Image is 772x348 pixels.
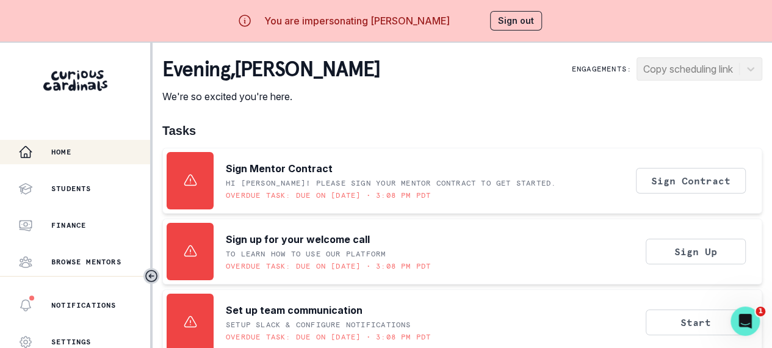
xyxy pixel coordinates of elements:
[226,232,370,247] p: Sign up for your welcome call
[226,190,431,200] p: Overdue task: Due on [DATE] • 3:08 PM PDT
[143,268,159,284] button: Toggle sidebar
[646,310,746,335] button: Start
[162,89,380,104] p: We're so excited you're here.
[226,303,363,317] p: Set up team communication
[636,168,746,194] button: Sign Contract
[51,184,92,194] p: Students
[51,337,92,347] p: Settings
[51,147,71,157] p: Home
[731,306,760,336] iframe: Intercom live chat
[51,220,86,230] p: Finance
[572,64,632,74] p: Engagements:
[226,178,556,188] p: Hi [PERSON_NAME]! Please sign your mentor contract to get started.
[226,320,411,330] p: Setup Slack & Configure Notifications
[51,300,117,310] p: Notifications
[264,13,450,28] p: You are impersonating [PERSON_NAME]
[162,57,380,82] p: evening , [PERSON_NAME]
[51,257,121,267] p: Browse Mentors
[756,306,765,316] span: 1
[646,239,746,264] button: Sign Up
[226,332,431,342] p: Overdue task: Due on [DATE] • 3:08 PM PDT
[226,161,333,176] p: Sign Mentor Contract
[162,123,762,138] h1: Tasks
[226,261,431,271] p: Overdue task: Due on [DATE] • 3:08 PM PDT
[490,11,542,31] button: Sign out
[226,249,386,259] p: To learn how to use our platform
[43,70,107,91] img: Curious Cardinals Logo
